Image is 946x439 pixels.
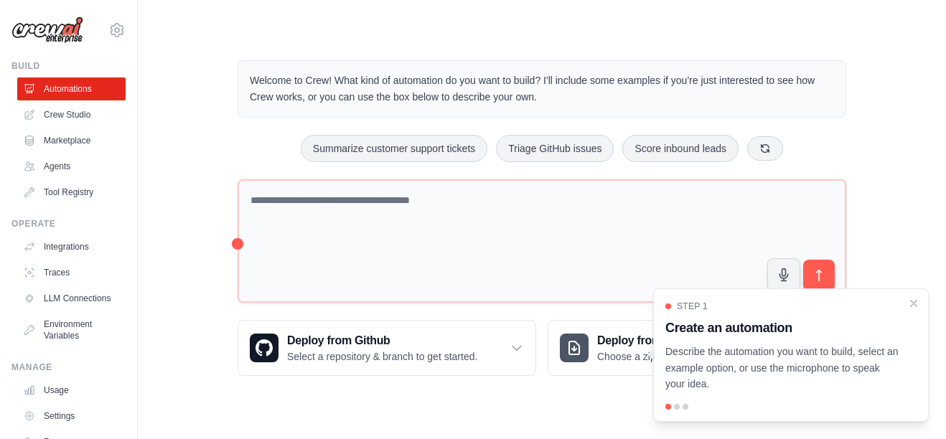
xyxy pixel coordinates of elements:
[17,155,126,178] a: Agents
[908,298,919,309] button: Close walkthrough
[11,16,83,44] img: Logo
[17,405,126,428] a: Settings
[17,261,126,284] a: Traces
[622,135,739,162] button: Score inbound leads
[11,218,126,230] div: Operate
[17,129,126,152] a: Marketplace
[17,235,126,258] a: Integrations
[287,332,477,349] h3: Deploy from Github
[17,287,126,310] a: LLM Connections
[665,344,899,392] p: Describe the automation you want to build, select an example option, or use the microphone to spe...
[287,349,477,364] p: Select a repository & branch to get started.
[17,103,126,126] a: Crew Studio
[677,301,708,312] span: Step 1
[17,77,126,100] a: Automations
[665,318,899,338] h3: Create an automation
[17,313,126,347] a: Environment Variables
[597,332,718,349] h3: Deploy from zip file
[17,379,126,402] a: Usage
[17,181,126,204] a: Tool Registry
[11,362,126,373] div: Manage
[11,60,126,72] div: Build
[301,135,487,162] button: Summarize customer support tickets
[496,135,614,162] button: Triage GitHub issues
[250,72,834,105] p: Welcome to Crew! What kind of automation do you want to build? I'll include some examples if you'...
[597,349,718,364] p: Choose a zip file to upload.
